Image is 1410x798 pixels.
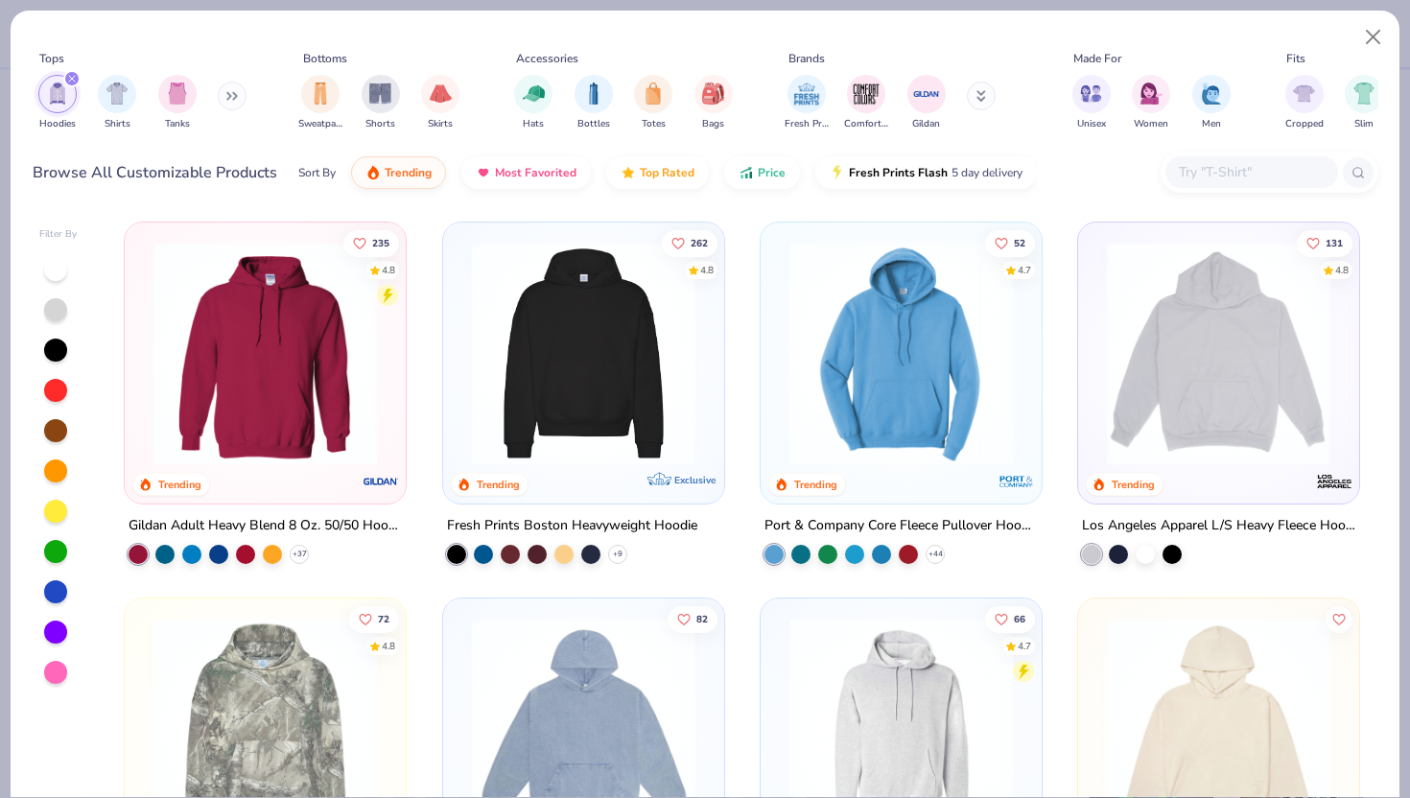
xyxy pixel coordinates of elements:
[1297,229,1352,256] button: Like
[690,238,707,247] span: 262
[523,117,544,131] span: Hats
[421,75,459,131] button: filter button
[462,242,705,465] img: 91acfc32-fd48-4d6b-bdad-a4c1a30ac3fc
[985,606,1035,633] button: Like
[758,165,786,180] span: Price
[952,162,1022,184] span: 5 day delivery
[362,75,400,131] div: filter for Shorts
[514,75,552,131] button: filter button
[1073,50,1121,67] div: Made For
[1202,117,1221,131] span: Men
[928,549,942,560] span: + 44
[780,242,1022,465] img: 1593a31c-dba5-4ff5-97bf-ef7c6ca295f9
[421,75,459,131] div: filter for Skirts
[667,606,717,633] button: Like
[516,50,578,67] div: Accessories
[985,229,1035,256] button: Like
[369,82,391,105] img: Shorts Image
[310,82,331,105] img: Sweatpants Image
[38,75,77,131] button: filter button
[365,165,381,180] img: trending.gif
[523,82,545,105] img: Hats Image
[144,242,387,465] img: 01756b78-01f6-4cc6-8d8a-3c30c1a0c8ac
[702,82,723,105] img: Bags Image
[303,50,347,67] div: Bottoms
[1134,117,1168,131] span: Women
[1080,82,1102,105] img: Unisex Image
[643,82,664,105] img: Totes Image
[1177,161,1325,183] input: Try "T-Shirt"
[363,462,401,501] img: Gildan logo
[830,165,845,180] img: flash.gif
[1315,462,1353,501] img: Los Angeles Apparel logo
[792,80,821,108] img: Fresh Prints Image
[661,229,717,256] button: Like
[106,82,129,105] img: Shirts Image
[788,50,825,67] div: Brands
[39,227,78,242] div: Filter By
[298,75,342,131] div: filter for Sweatpants
[349,606,399,633] button: Like
[640,165,694,180] span: Top Rated
[343,229,399,256] button: Like
[378,615,389,624] span: 72
[575,75,613,131] div: filter for Bottles
[1192,75,1231,131] div: filter for Men
[1285,75,1324,131] div: filter for Cropped
[1140,82,1163,105] img: Women Image
[764,514,1038,538] div: Port & Company Core Fleece Pullover Hooded Sweatshirt
[844,75,888,131] button: filter button
[613,549,623,560] span: + 9
[495,165,576,180] span: Most Favorited
[1014,238,1025,247] span: 52
[98,75,136,131] div: filter for Shirts
[514,75,552,131] div: filter for Hats
[634,75,672,131] div: filter for Totes
[372,238,389,247] span: 235
[47,82,68,105] img: Hoodies Image
[844,117,888,131] span: Comfort Colors
[695,615,707,624] span: 82
[476,165,491,180] img: most_fav.gif
[1022,242,1265,465] img: 3b8e2d2b-9efc-4c57-9938-d7ab7105db2e
[705,242,948,465] img: d4a37e75-5f2b-4aef-9a6e-23330c63bbc0
[447,514,697,538] div: Fresh Prints Boston Heavyweight Hoodie
[998,462,1036,501] img: Port & Company logo
[785,117,829,131] span: Fresh Prints
[912,117,940,131] span: Gildan
[634,75,672,131] button: filter button
[38,75,77,131] div: filter for Hoodies
[1082,514,1355,538] div: Los Angeles Apparel L/S Heavy Fleece Hoodie Po 14 Oz
[1014,615,1025,624] span: 66
[1072,75,1111,131] button: filter button
[785,75,829,131] div: filter for Fresh Prints
[430,82,452,105] img: Skirts Image
[33,161,277,184] div: Browse All Customizable Products
[606,156,709,189] button: Top Rated
[702,117,724,131] span: Bags
[1077,117,1106,131] span: Unisex
[1018,640,1031,654] div: 4.7
[852,80,881,108] img: Comfort Colors Image
[428,117,453,131] span: Skirts
[1072,75,1111,131] div: filter for Unisex
[621,165,636,180] img: TopRated.gif
[1354,117,1374,131] span: Slim
[158,75,197,131] button: filter button
[158,75,197,131] div: filter for Tanks
[105,117,130,131] span: Shirts
[785,75,829,131] button: filter button
[724,156,800,189] button: Price
[1286,50,1305,67] div: Fits
[642,117,666,131] span: Totes
[583,82,604,105] img: Bottles Image
[1345,75,1383,131] div: filter for Slim
[907,75,946,131] div: filter for Gildan
[1285,75,1324,131] button: filter button
[365,117,395,131] span: Shorts
[298,117,342,131] span: Sweatpants
[1326,238,1343,247] span: 131
[129,514,402,538] div: Gildan Adult Heavy Blend 8 Oz. 50/50 Hooded Sweatshirt
[912,80,941,108] img: Gildan Image
[844,75,888,131] div: filter for Comfort Colors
